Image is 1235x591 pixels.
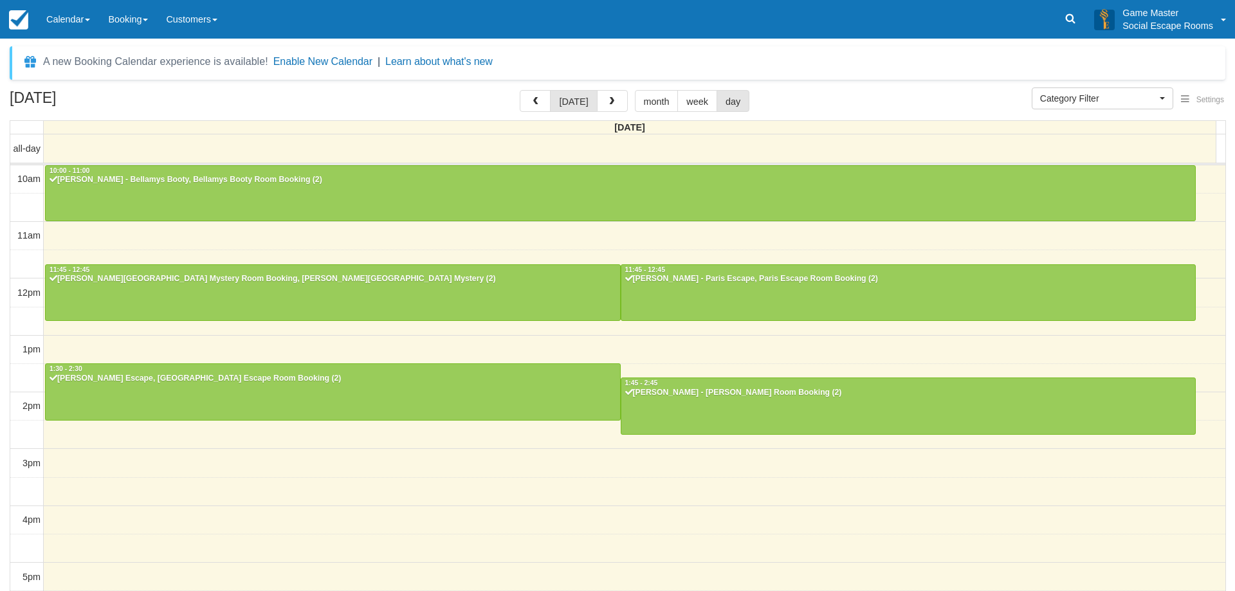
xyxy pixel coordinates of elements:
[45,165,1196,222] a: 10:00 - 11:00[PERSON_NAME] - Bellamys Booty, Bellamys Booty Room Booking (2)
[23,572,41,582] span: 5pm
[614,122,645,132] span: [DATE]
[378,56,380,67] span: |
[49,374,617,384] div: [PERSON_NAME] Escape, [GEOGRAPHIC_DATA] Escape Room Booking (2)
[717,90,749,112] button: day
[43,54,268,69] div: A new Booking Calendar experience is available!
[550,90,597,112] button: [DATE]
[1122,6,1213,19] p: Game Master
[1173,91,1232,109] button: Settings
[635,90,679,112] button: month
[625,388,1193,398] div: [PERSON_NAME] - [PERSON_NAME] Room Booking (2)
[17,174,41,184] span: 10am
[14,143,41,154] span: all-day
[1122,19,1213,32] p: Social Escape Rooms
[45,363,621,420] a: 1:30 - 2:30[PERSON_NAME] Escape, [GEOGRAPHIC_DATA] Escape Room Booking (2)
[23,458,41,468] span: 3pm
[50,365,82,372] span: 1:30 - 2:30
[677,90,717,112] button: week
[625,379,658,386] span: 1:45 - 2:45
[49,175,1192,185] div: [PERSON_NAME] - Bellamys Booty, Bellamys Booty Room Booking (2)
[50,167,89,174] span: 10:00 - 11:00
[17,287,41,298] span: 12pm
[10,90,172,114] h2: [DATE]
[23,401,41,411] span: 2pm
[17,230,41,241] span: 11am
[50,266,89,273] span: 11:45 - 12:45
[45,264,621,321] a: 11:45 - 12:45[PERSON_NAME][GEOGRAPHIC_DATA] Mystery Room Booking, [PERSON_NAME][GEOGRAPHIC_DATA] ...
[23,344,41,354] span: 1pm
[9,10,28,30] img: checkfront-main-nav-mini-logo.png
[1196,95,1224,104] span: Settings
[1032,87,1173,109] button: Category Filter
[23,514,41,525] span: 4pm
[49,274,617,284] div: [PERSON_NAME][GEOGRAPHIC_DATA] Mystery Room Booking, [PERSON_NAME][GEOGRAPHIC_DATA] Mystery (2)
[621,264,1196,321] a: 11:45 - 12:45[PERSON_NAME] - Paris Escape, Paris Escape Room Booking (2)
[625,266,665,273] span: 11:45 - 12:45
[385,56,493,67] a: Learn about what's new
[1094,9,1115,30] img: A3
[625,274,1193,284] div: [PERSON_NAME] - Paris Escape, Paris Escape Room Booking (2)
[621,377,1196,434] a: 1:45 - 2:45[PERSON_NAME] - [PERSON_NAME] Room Booking (2)
[1040,92,1157,105] span: Category Filter
[273,55,372,68] button: Enable New Calendar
